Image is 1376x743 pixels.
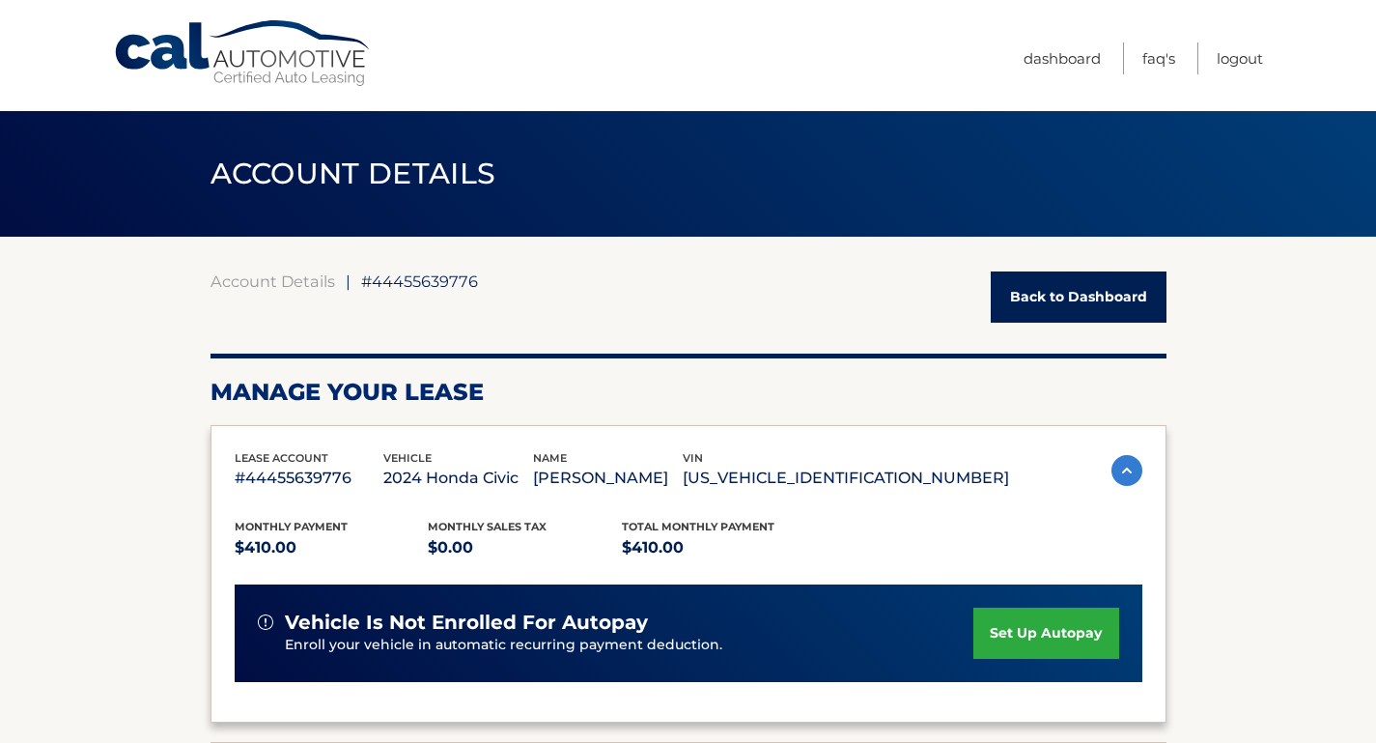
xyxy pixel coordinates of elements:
span: vehicle [383,451,432,465]
span: | [346,271,351,291]
span: vehicle is not enrolled for autopay [285,611,648,635]
a: Cal Automotive [113,19,374,88]
span: vin [683,451,703,465]
a: Back to Dashboard [991,271,1166,323]
img: alert-white.svg [258,614,273,630]
a: FAQ's [1142,43,1175,74]
img: accordion-active.svg [1111,455,1142,486]
span: #44455639776 [361,271,478,291]
span: name [533,451,567,465]
span: lease account [235,451,328,465]
a: Dashboard [1024,43,1101,74]
span: Total Monthly Payment [622,520,774,533]
span: ACCOUNT DETAILS [211,156,496,191]
h2: Manage Your Lease [211,378,1166,407]
p: #44455639776 [235,465,384,492]
a: set up autopay [973,608,1118,659]
p: 2024 Honda Civic [383,465,533,492]
p: $410.00 [622,534,816,561]
p: $410.00 [235,534,429,561]
a: Account Details [211,271,335,291]
p: [US_VEHICLE_IDENTIFICATION_NUMBER] [683,465,1009,492]
span: Monthly sales Tax [428,520,547,533]
p: Enroll your vehicle in automatic recurring payment deduction. [285,635,974,656]
p: $0.00 [428,534,622,561]
span: Monthly Payment [235,520,348,533]
p: [PERSON_NAME] [533,465,683,492]
a: Logout [1217,43,1263,74]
